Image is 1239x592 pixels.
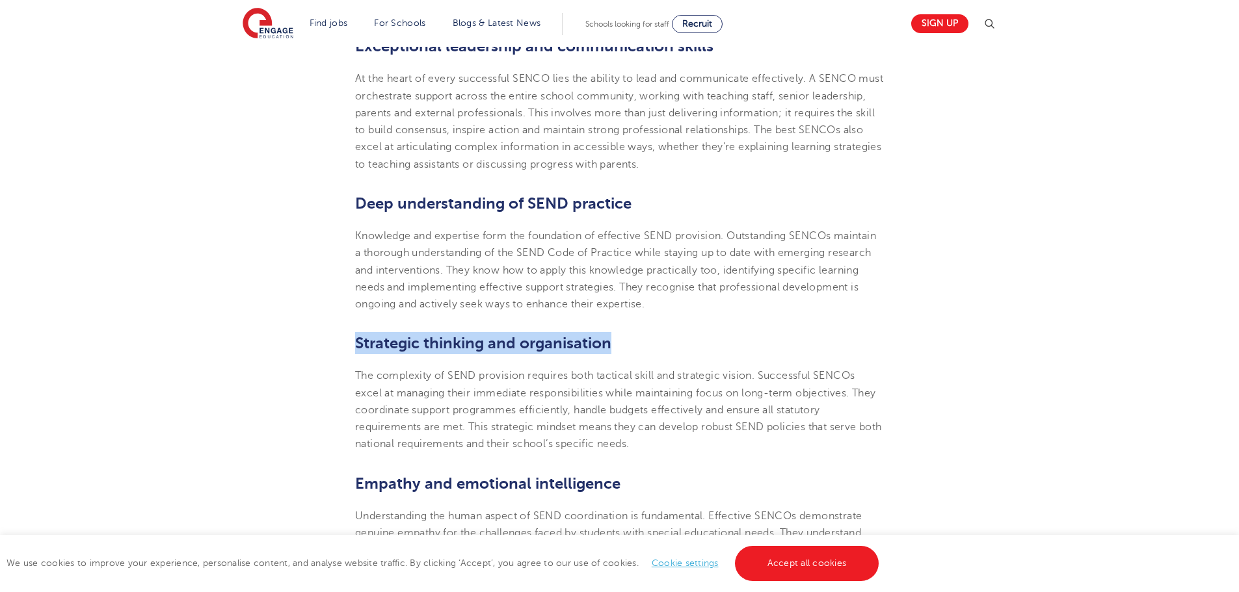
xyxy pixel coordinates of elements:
[735,546,879,581] a: Accept all cookies
[7,558,882,568] span: We use cookies to improve your experience, personalise content, and analyse website traffic. By c...
[585,19,669,29] span: Schools looking for staff
[911,14,968,33] a: Sign up
[355,194,632,212] span: Deep understanding of SEND practice
[672,15,723,33] a: Recruit
[682,19,712,29] span: Recruit
[310,18,348,28] a: Find jobs
[355,334,611,352] span: Strategic thinking and organisation
[652,558,719,568] a: Cookie settings
[243,8,293,40] img: Engage Education
[374,18,425,28] a: For Schools
[355,73,883,170] span: At the heart of every successful SENCO lies the ability to lead and communicate effectively. A SE...
[355,474,620,493] span: Empathy and emotional intelligence
[453,18,541,28] a: Blogs & Latest News
[355,370,882,450] span: The complexity of SEND provision requires both tactical skill and strategic vision. Successful SE...
[355,510,866,590] span: Understanding the human aspect of SEND coordination is fundamental. Effective SENCOs demonstrate ...
[355,230,876,310] span: Knowledge and expertise form the foundation of effective SEND provision. Outstanding SENCOs maint...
